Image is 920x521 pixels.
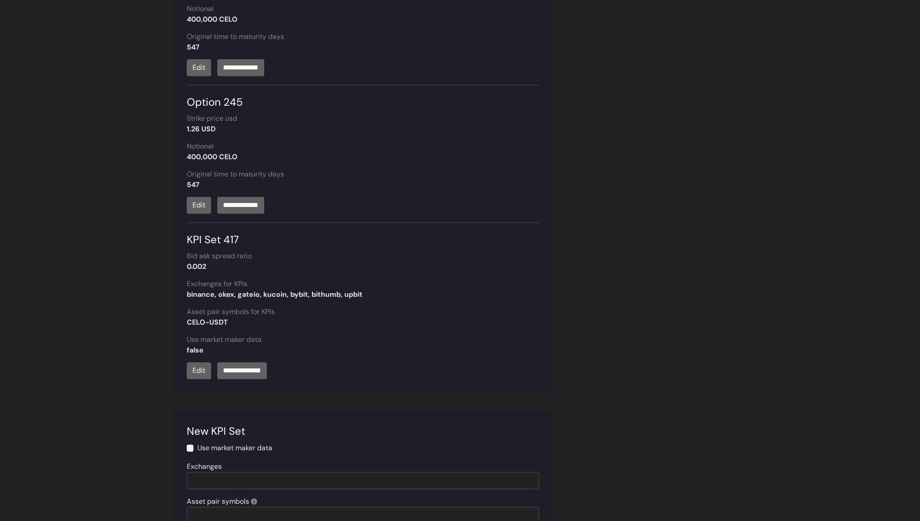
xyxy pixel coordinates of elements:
a: Edit [187,197,211,214]
strong: binance, okex, gateio, kucoin, bybit, bithumb, upbit [187,290,362,299]
label: Original time to maturity days [187,169,284,180]
label: Bid ask spread ratio [187,251,252,261]
label: Strike price usd [187,113,237,124]
strong: 400,000 CELO [187,15,238,24]
label: Notional [187,4,214,14]
label: Exchanges [187,461,222,472]
label: Use market maker data [187,334,262,345]
label: Original time to maturity days [187,31,284,42]
a: Edit [187,59,211,76]
div: Option 245 [187,85,539,110]
label: Asset pair symbols for KPIs [187,306,275,317]
strong: 547 [187,180,200,189]
label: Asset pair symbols [187,496,257,507]
label: Notional [187,141,214,152]
label: Exchanges for KPIs [187,279,247,289]
strong: false [187,345,204,355]
div: KPI Set 417 [187,222,539,248]
a: Edit [187,362,211,379]
label: Use market maker data [197,443,272,453]
strong: 1.26 USD [187,124,216,134]
strong: 0.002 [187,262,206,271]
strong: 400,000 CELO [187,152,238,161]
div: New KPI Set [187,423,539,439]
strong: 547 [187,42,200,52]
strong: CELO-USDT [187,318,228,327]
